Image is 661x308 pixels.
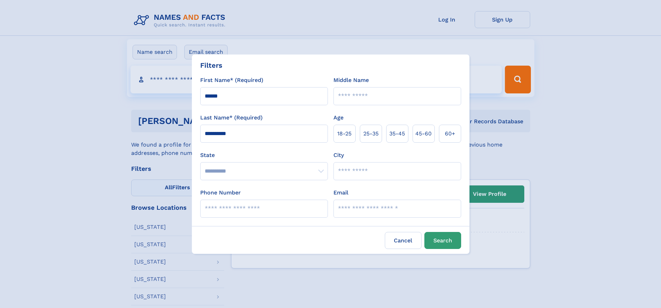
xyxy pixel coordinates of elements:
[200,189,241,197] label: Phone Number
[200,60,222,70] div: Filters
[389,130,405,138] span: 35‑45
[363,130,379,138] span: 25‑35
[333,189,348,197] label: Email
[445,130,455,138] span: 60+
[424,232,461,249] button: Search
[337,130,351,138] span: 18‑25
[385,232,422,249] label: Cancel
[333,76,369,84] label: Middle Name
[333,114,344,122] label: Age
[200,151,328,159] label: State
[200,76,263,84] label: First Name* (Required)
[200,114,263,122] label: Last Name* (Required)
[333,151,344,159] label: City
[415,130,432,138] span: 45‑60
